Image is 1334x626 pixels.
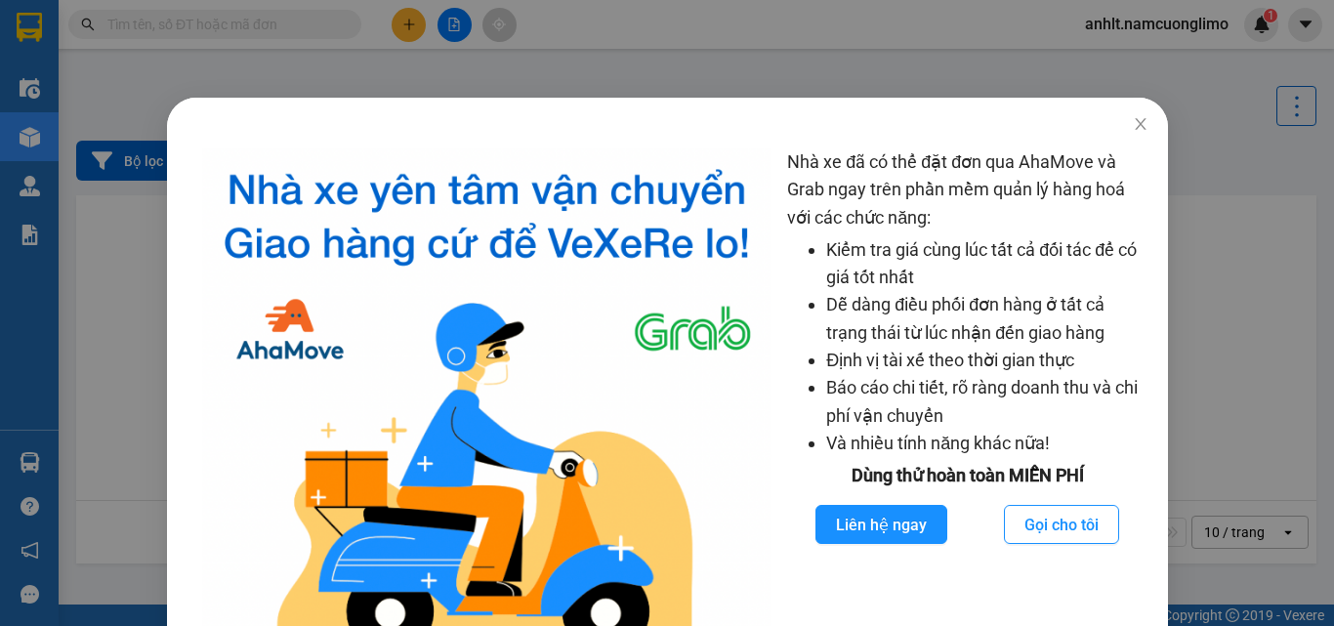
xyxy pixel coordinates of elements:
[826,430,1147,457] li: Và nhiều tính năng khác nữa!
[1024,513,1099,537] span: Gọi cho tôi
[826,236,1147,292] li: Kiểm tra giá cùng lúc tất cả đối tác để có giá tốt nhất
[826,374,1147,430] li: Báo cáo chi tiết, rõ ràng doanh thu và chi phí vận chuyển
[826,347,1147,374] li: Định vị tài xế theo thời gian thực
[1132,116,1147,132] span: close
[1112,98,1167,152] button: Close
[1004,505,1119,544] button: Gọi cho tôi
[787,462,1147,489] div: Dùng thử hoàn toàn MIỄN PHÍ
[836,513,927,537] span: Liên hệ ngay
[826,291,1147,347] li: Dễ dàng điều phối đơn hàng ở tất cả trạng thái từ lúc nhận đến giao hàng
[815,505,947,544] button: Liên hệ ngay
